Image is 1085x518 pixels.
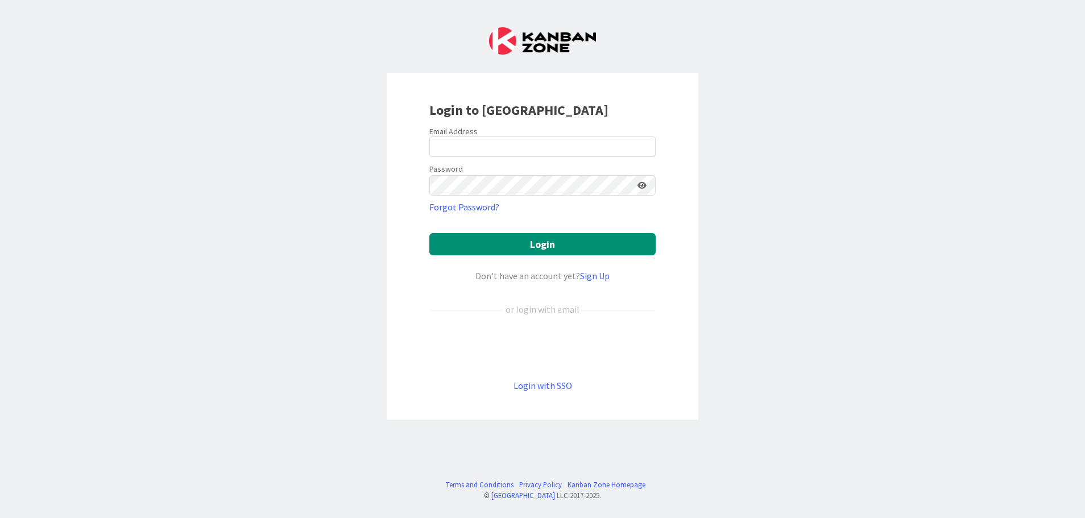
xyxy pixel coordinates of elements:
label: Email Address [429,126,478,136]
a: Privacy Policy [519,479,562,490]
img: Kanban Zone [489,27,596,55]
div: or login with email [503,302,582,316]
a: Forgot Password? [429,200,499,214]
div: © LLC 2017- 2025 . [440,490,645,501]
div: Don’t have an account yet? [429,269,656,283]
a: Terms and Conditions [446,479,513,490]
a: Kanban Zone Homepage [568,479,645,490]
a: Login with SSO [513,380,572,391]
a: Sign Up [580,270,610,281]
label: Password [429,163,463,175]
b: Login to [GEOGRAPHIC_DATA] [429,101,608,119]
button: Login [429,233,656,255]
iframe: Knop Inloggen met Google [424,335,661,360]
a: [GEOGRAPHIC_DATA] [491,491,555,500]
